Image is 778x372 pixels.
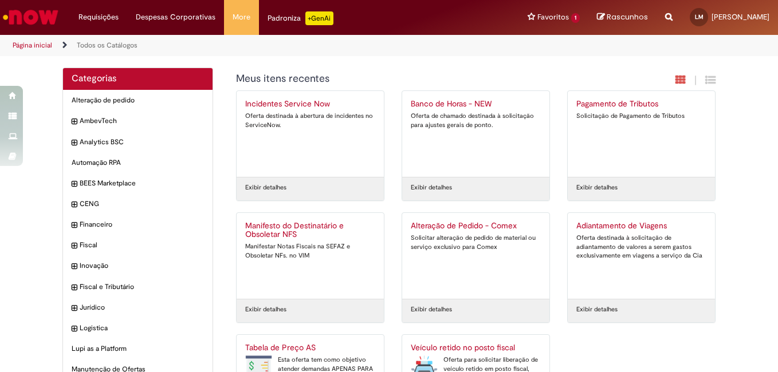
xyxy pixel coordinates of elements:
a: Manifesto do Destinatário e Obsoletar NFS Manifestar Notas Fiscais na SEFAZ e Obsoletar NFs. no VIM [237,213,384,299]
span: More [233,11,250,23]
h2: Adiantamento de Viagens [576,221,706,231]
i: expandir categoria Analytics BSC [72,137,77,149]
i: expandir categoria Logistica [72,323,77,335]
div: expandir categoria Logistica Logistica [63,318,213,339]
span: Financeiro [80,220,204,229]
div: expandir categoria Fiscal Fiscal [63,235,213,256]
a: Exibir detalhes [576,305,618,314]
h2: Categorias [72,74,204,84]
a: Rascunhos [597,12,648,23]
h2: Banco de Horas - NEW [411,100,541,109]
a: Incidentes Service Now Oferta destinada à abertura de incidentes no ServiceNow. [237,91,384,177]
h1: {"description":"","title":"Meus itens recentes"} Categoria [236,73,592,85]
div: Solicitação de Pagamento de Tributos [576,112,706,121]
ul: Trilhas de página [9,35,510,56]
span: Inovação [80,261,204,271]
span: Alteração de pedido [72,96,204,105]
a: Todos os Catálogos [77,41,137,50]
i: expandir categoria BEES Marketplace [72,179,77,190]
i: expandir categoria Inovação [72,261,77,272]
span: CENG [80,199,204,209]
div: Oferta destinada à solicitação de adiantamento de valores a serem gastos exclusivamente em viagen... [576,234,706,260]
h2: Manifesto do Destinatário e Obsoletar NFS [245,221,375,240]
div: expandir categoria Analytics BSC Analytics BSC [63,132,213,153]
p: +GenAi [305,11,333,25]
span: Fiscal e Tributário [80,282,204,292]
span: Lupi as a Platform [72,344,204,354]
h2: Tabela de Preço AS [245,343,375,353]
div: expandir categoria AmbevTech AmbevTech [63,110,213,132]
i: expandir categoria AmbevTech [72,116,77,128]
span: LM [695,13,704,21]
h2: Alteração de Pedido - Comex [411,221,541,231]
div: Oferta de chamado destinada à solicitação para ajustes gerais de ponto. [411,112,541,129]
i: expandir categoria CENG [72,199,77,211]
div: expandir categoria Financeiro Financeiro [63,214,213,235]
span: Logistica [80,323,204,333]
div: Oferta destinada à abertura de incidentes no ServiceNow. [245,112,375,129]
div: expandir categoria Fiscal e Tributário Fiscal e Tributário [63,276,213,298]
span: Analytics BSC [80,137,204,147]
a: Pagamento de Tributos Solicitação de Pagamento de Tributos [568,91,715,177]
div: expandir categoria CENG CENG [63,193,213,215]
span: AmbevTech [80,116,204,126]
a: Exibir detalhes [245,305,286,314]
img: ServiceNow [1,6,60,29]
a: Banco de Horas - NEW Oferta de chamado destinada à solicitação para ajustes gerais de ponto. [402,91,549,177]
span: [PERSON_NAME] [712,12,769,22]
span: Automação RPA [72,158,204,168]
i: expandir categoria Fiscal e Tributário [72,282,77,294]
span: Favoritos [537,11,569,23]
a: Alteração de Pedido - Comex Solicitar alteração de pedido de material ou serviço exclusivo para C... [402,213,549,299]
span: BEES Marketplace [80,179,204,188]
div: Automação RPA [63,152,213,173]
div: expandir categoria BEES Marketplace BEES Marketplace [63,173,213,194]
h2: Pagamento de Tributos [576,100,706,109]
div: Solicitar alteração de pedido de material ou serviço exclusivo para Comex [411,234,541,251]
div: Alteração de pedido [63,90,213,111]
a: Exibir detalhes [411,183,452,192]
div: Lupi as a Platform [63,338,213,359]
span: | [694,74,697,87]
a: Página inicial [13,41,52,50]
span: Fiscal [80,240,204,250]
i: Exibição de grade [705,74,716,85]
div: expandir categoria Inovação Inovação [63,255,213,276]
i: expandir categoria Fiscal [72,240,77,252]
i: expandir categoria Financeiro [72,220,77,231]
span: 1 [571,13,580,23]
div: Padroniza [268,11,333,25]
h2: Veículo retido no posto fiscal [411,343,541,353]
span: Requisições [78,11,119,23]
div: expandir categoria Jurídico Jurídico [63,297,213,318]
span: Jurídico [80,303,204,312]
i: Exibição em cartão [675,74,686,85]
a: Exibir detalhes [245,183,286,192]
span: Despesas Corporativas [136,11,215,23]
a: Exibir detalhes [411,305,452,314]
i: expandir categoria Jurídico [72,303,77,314]
span: Rascunhos [607,11,648,22]
a: Exibir detalhes [576,183,618,192]
a: Adiantamento de Viagens Oferta destinada à solicitação de adiantamento de valores a serem gastos ... [568,213,715,299]
h2: Incidentes Service Now [245,100,375,109]
div: Manifestar Notas Fiscais na SEFAZ e Obsoletar NFs. no VIM [245,242,375,260]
